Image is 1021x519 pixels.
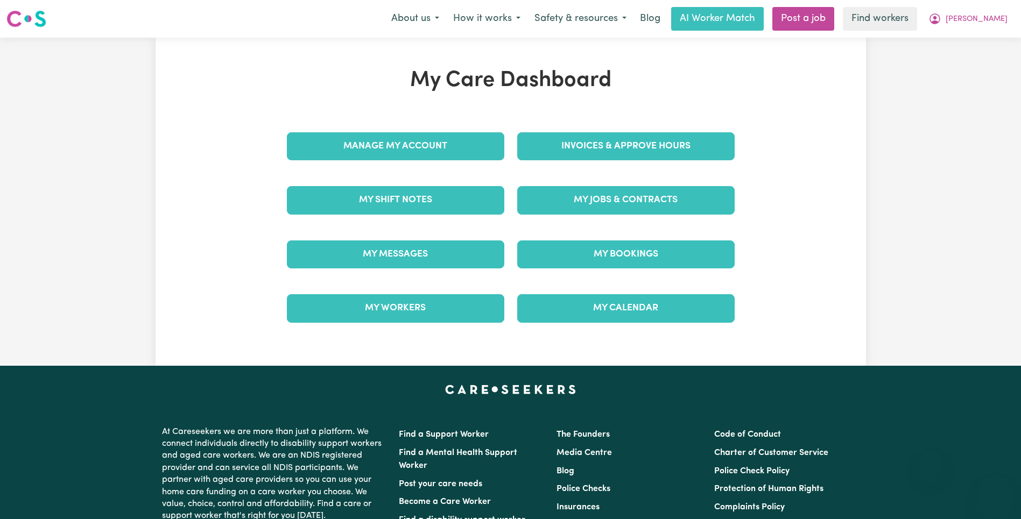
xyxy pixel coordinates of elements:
a: Find workers [843,7,917,31]
button: About us [384,8,446,30]
a: Charter of Customer Service [714,449,828,457]
a: The Founders [557,430,610,439]
a: Find a Mental Health Support Worker [399,449,517,470]
a: Police Checks [557,485,610,493]
a: Find a Support Worker [399,430,489,439]
a: Become a Care Worker [399,497,491,506]
button: Safety & resources [527,8,633,30]
button: My Account [921,8,1015,30]
a: My Jobs & Contracts [517,186,735,214]
a: Manage My Account [287,132,504,160]
a: My Bookings [517,240,735,268]
a: Complaints Policy [714,503,785,511]
a: Post a job [772,7,834,31]
iframe: Button to launch messaging window [978,476,1012,510]
a: Careseekers home page [445,385,576,394]
span: [PERSON_NAME] [946,13,1008,25]
a: Careseekers logo [6,6,46,31]
button: How it works [446,8,527,30]
a: Invoices & Approve Hours [517,132,735,160]
a: My Messages [287,240,504,268]
a: Protection of Human Rights [714,485,823,493]
a: Code of Conduct [714,430,781,439]
a: My Workers [287,294,504,322]
a: Post your care needs [399,480,482,488]
a: Insurances [557,503,600,511]
a: My Shift Notes [287,186,504,214]
a: My Calendar [517,294,735,322]
a: Police Check Policy [714,467,790,475]
img: Careseekers logo [6,9,46,29]
a: Blog [557,467,574,475]
a: Media Centre [557,449,612,457]
iframe: Close message [920,450,942,472]
a: AI Worker Match [671,7,764,31]
h1: My Care Dashboard [280,68,741,94]
a: Blog [633,7,667,31]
